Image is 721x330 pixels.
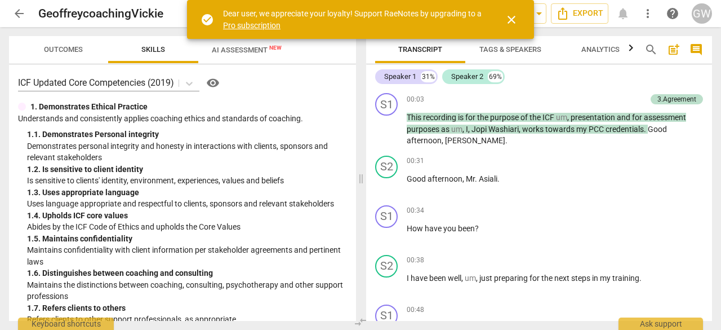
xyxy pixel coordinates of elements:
span: , [567,113,571,122]
button: Sharing summary [532,3,546,24]
span: Transcript [398,45,442,54]
div: 1. 6. Distinguishes between coaching and consulting [27,267,347,279]
p: Uses language appropriate and respectful to clients, sponsors and relevant stakeholders [27,198,347,210]
span: Good [648,125,667,134]
div: Dear user, we appreciate your loyalty! Support RaeNotes by upgrading to a [223,8,484,31]
span: . [639,274,642,283]
span: works [522,125,545,134]
span: for [632,113,644,122]
span: assessment [644,113,686,122]
span: visibility [206,76,220,90]
span: Washiari [488,125,519,134]
span: have [411,274,429,283]
p: Demonstrates personal integrity and honesty in interactions with clients, sponsors and relevant s... [27,140,347,164]
span: I [407,274,411,283]
span: arrow_back [12,7,26,20]
span: New [269,45,282,51]
div: Change speaker [375,205,398,228]
span: , [442,136,445,145]
span: next [554,274,571,283]
span: Skills [141,45,165,54]
span: preparing [494,274,529,283]
span: Good [407,174,428,183]
a: Pro subscription [223,21,281,30]
button: Help [204,74,222,92]
span: afternoon [407,136,442,145]
span: 00:38 [407,256,424,265]
p: Abides by the ICF Code of Ethics and upholds the Core Values [27,221,347,233]
span: check_circle [201,13,214,27]
span: towards [545,125,576,134]
span: been [429,274,448,283]
span: . [644,125,648,134]
span: for [529,274,541,283]
span: is [458,113,465,122]
p: Maintains confidentiality with client information per stakeholder agreements and pertinent laws [27,244,347,267]
span: [PERSON_NAME] [445,136,505,145]
span: , [462,174,466,183]
span: have [425,224,443,233]
div: 1. 5. Maintains confidentiality [27,233,347,245]
span: , [468,125,471,134]
p: Refers clients to other support professionals, as appropriate [27,314,347,325]
span: help [666,7,679,20]
div: Change speaker [375,93,398,116]
span: just [479,274,494,283]
div: Change speaker [375,156,398,178]
span: Analytics [581,45,620,54]
button: Show/Hide comments [687,41,705,59]
span: in [592,274,600,283]
button: GW [692,3,712,24]
div: Keyboard shortcuts [18,318,114,330]
span: Outcomes [44,45,83,54]
span: been [458,224,475,233]
span: as [441,125,451,134]
div: 1. 2. Is sensitive to client identity [27,164,347,175]
a: Help [199,74,222,92]
span: Asiali [479,174,497,183]
div: 31% [421,71,436,82]
p: ICF Updated Core Competencies (2019) [18,76,174,89]
span: my [576,125,589,134]
div: 1. 7. Refers clients to others [27,302,347,314]
div: Ask support [618,318,703,330]
span: 00:31 [407,156,424,166]
span: and [617,113,632,122]
p: Is sensitive to clients' identity, environment, experiences, values and beliefs [27,175,347,187]
span: afternoon [428,174,462,183]
span: I [466,125,468,134]
span: . [497,174,500,183]
span: well [448,274,461,283]
span: the [477,113,490,122]
button: Add summary [665,41,683,59]
span: Tags & Speakers [479,45,541,54]
span: arrow_drop_down [532,7,546,20]
span: recording [423,113,458,122]
span: . [505,136,508,145]
span: 00:03 [407,95,424,104]
span: comment [689,43,703,56]
span: Mr [466,174,475,183]
div: Change speaker [375,255,398,278]
button: Search [642,41,660,59]
div: Speaker 2 [451,71,483,82]
span: Filler word [556,113,567,122]
span: post_add [667,43,680,56]
span: you [443,224,458,233]
button: Close [498,6,525,33]
div: 1. 1. Demonstrates Personal integrity [27,129,347,140]
span: for [465,113,477,122]
span: , [462,125,466,134]
span: steps [571,274,592,283]
span: more_vert [641,7,655,20]
button: Export [551,3,608,24]
span: purposes [407,125,441,134]
span: AI Assessment [212,46,282,54]
div: Speaker 1 [384,71,416,82]
span: Jopi [471,125,488,134]
div: 1. 3. Uses appropriate language [27,187,347,199]
span: ICF [542,113,556,122]
div: Change speaker [375,305,398,327]
span: training [612,274,639,283]
span: , [476,274,479,283]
